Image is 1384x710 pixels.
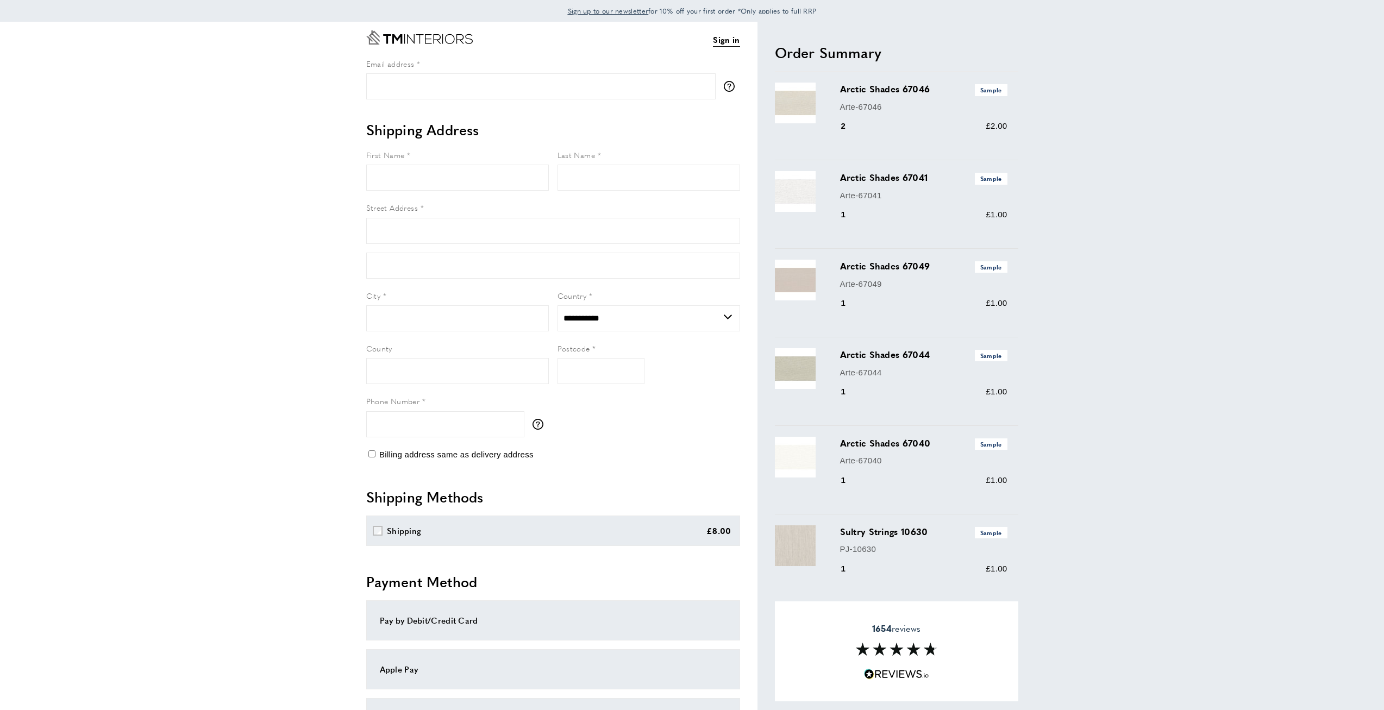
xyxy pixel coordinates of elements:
[387,524,421,537] div: Shipping
[840,474,861,487] div: 1
[568,6,817,16] span: for 10% off your first order *Only applies to full RRP
[380,614,727,627] div: Pay by Debit/Credit Card
[380,663,727,676] div: Apple Pay
[872,622,892,634] strong: 1654
[366,58,415,69] span: Email address
[775,43,1018,62] h2: Order Summary
[558,343,590,354] span: Postcode
[986,387,1007,396] span: £1.00
[864,669,929,680] img: Reviews.io 5 stars
[713,33,740,47] a: Sign in
[558,290,587,301] span: Country
[840,437,1007,450] h3: Arctic Shades 67040
[366,30,473,45] a: Go to Home page
[975,261,1007,273] span: Sample
[975,84,1007,96] span: Sample
[986,564,1007,573] span: £1.00
[840,171,1007,184] h3: Arctic Shades 67041
[366,290,381,301] span: City
[775,437,816,477] img: Arctic Shades 67040
[775,83,816,123] img: Arctic Shades 67046
[775,260,816,300] img: Arctic Shades 67049
[558,149,596,160] span: Last Name
[840,297,861,310] div: 1
[366,120,740,140] h2: Shipping Address
[840,348,1007,361] h3: Arctic Shades 67044
[840,83,1007,96] h3: Arctic Shades 67046
[986,298,1007,307] span: £1.00
[975,350,1007,361] span: Sample
[724,81,740,92] button: More information
[856,643,937,656] img: Reviews section
[872,623,920,634] span: reviews
[975,438,1007,450] span: Sample
[986,475,1007,485] span: £1.00
[775,348,816,389] img: Arctic Shades 67044
[366,202,418,213] span: Street Address
[986,210,1007,219] span: £1.00
[840,120,861,133] div: 2
[840,366,1007,379] p: Arte-67044
[368,450,375,457] input: Billing address same as delivery address
[840,562,861,575] div: 1
[840,100,1007,114] p: Arte-67046
[568,6,649,16] span: Sign up to our newsletter
[366,149,405,160] span: First Name
[840,260,1007,273] h3: Arctic Shades 67049
[366,395,420,406] span: Phone Number
[840,525,1007,538] h3: Sultry Strings 10630
[840,189,1007,202] p: Arte-67041
[840,454,1007,467] p: Arte-67040
[366,572,740,592] h2: Payment Method
[986,121,1007,130] span: £2.00
[366,487,740,507] h2: Shipping Methods
[706,524,731,537] div: £8.00
[568,5,649,16] a: Sign up to our newsletter
[840,208,861,221] div: 1
[775,171,816,212] img: Arctic Shades 67041
[975,527,1007,538] span: Sample
[533,419,549,430] button: More information
[775,525,816,566] img: Sultry Strings 10630
[840,278,1007,291] p: Arte-67049
[975,173,1007,184] span: Sample
[840,543,1007,556] p: PJ-10630
[379,450,534,459] span: Billing address same as delivery address
[366,343,392,354] span: County
[840,385,861,398] div: 1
